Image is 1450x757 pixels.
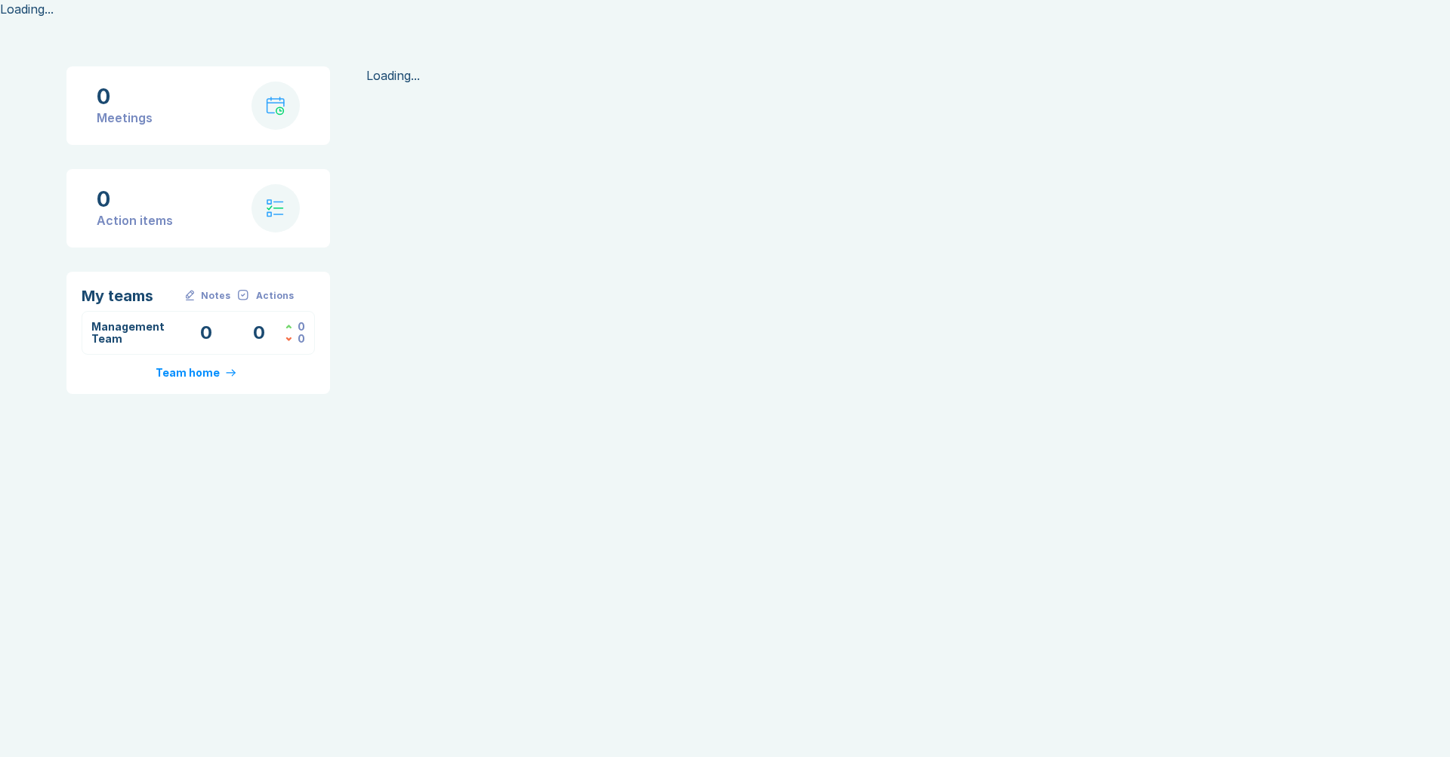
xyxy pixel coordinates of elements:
[226,369,236,377] img: arrow-right-primary.svg
[266,97,285,115] img: calendar-with-clock.svg
[156,367,240,379] a: Team home
[97,187,173,211] div: 0
[366,66,1384,85] div: Loading...
[156,367,220,379] div: Team home
[298,321,305,333] div: 0
[285,333,305,345] div: Actions Assigned this Week
[285,321,305,333] div: Actions Closed this Week
[233,321,285,345] div: Open Action Items
[97,211,173,229] div: Action items
[97,109,153,127] div: Meetings
[91,320,165,345] a: Management Team
[256,290,294,302] div: Actions
[82,287,179,305] div: My teams
[97,85,153,109] div: 0
[285,325,292,329] img: caret-up-green.svg
[285,337,292,341] img: caret-down-red.svg
[267,199,284,217] img: check-list.svg
[180,321,233,345] div: Meetings with Notes this Week
[201,290,230,302] div: Notes
[298,333,305,345] div: 0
